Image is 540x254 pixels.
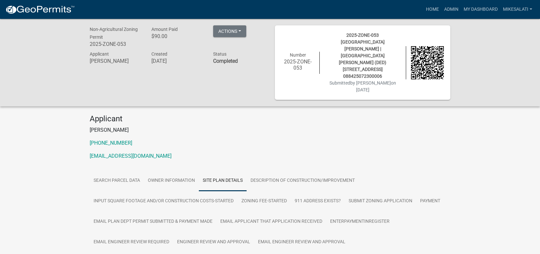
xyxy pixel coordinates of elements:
a: Zoning Fee-Started [238,191,291,212]
a: Payment [416,191,444,212]
span: Applicant [90,51,109,57]
a: Input Square Footage and/or Construction Costs-Started [90,191,238,212]
h6: [DATE] [151,58,203,64]
span: Created [151,51,167,57]
h6: 2025-ZONE-053 [281,59,315,71]
a: [EMAIL_ADDRESS][DOMAIN_NAME] [90,153,172,159]
a: Email applicant that Application Received [216,211,326,232]
a: Description of Construction/Improvement [247,170,359,191]
a: Email Engineer review required [90,232,173,253]
a: MikeSalati [500,3,535,16]
span: Status [213,51,226,57]
img: QR code [411,46,444,79]
a: EnterPaymentInRegister [326,211,393,232]
a: Engineer Review and Approval [173,232,254,253]
span: Submitted on [DATE] [329,80,396,92]
span: 2025-ZONE-053 [GEOGRAPHIC_DATA][PERSON_NAME] | [GEOGRAPHIC_DATA][PERSON_NAME] (DED) [STREET_ADDRE... [339,33,386,79]
a: Email Plan Dept Permit submitted & Payment made [90,211,216,232]
a: My Dashboard [461,3,500,16]
span: Non-Agricultural Zoning Permit [90,27,138,40]
p: [PERSON_NAME] [90,126,450,134]
a: Admin [442,3,461,16]
a: Home [423,3,442,16]
span: by [PERSON_NAME] [350,80,391,86]
h6: [PERSON_NAME] [90,58,142,64]
h6: $90.00 [151,33,203,39]
button: Actions [213,25,246,37]
span: Amount Paid [151,27,178,32]
a: [PHONE_NUMBER] [90,140,132,146]
a: Search Parcel Data [90,170,144,191]
a: Submit Zoning Application [345,191,416,212]
a: Owner Information [144,170,199,191]
strong: Completed [213,58,238,64]
a: Email Engineer Review and Approval [254,232,349,253]
span: Number [290,52,306,58]
a: 911 Address Exists? [291,191,345,212]
h4: Applicant [90,114,450,124]
a: Site Plan Details [199,170,247,191]
h6: 2025-ZONE-053 [90,41,142,47]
